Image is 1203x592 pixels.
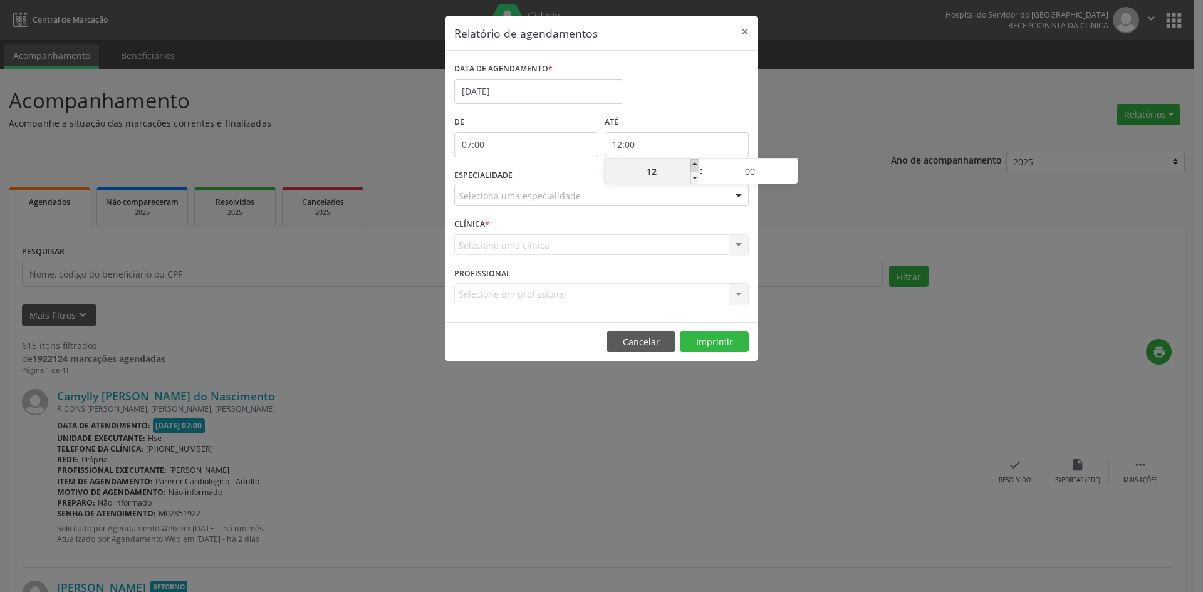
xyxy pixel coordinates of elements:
[607,331,675,353] button: Cancelar
[605,113,749,132] label: ATÉ
[732,16,758,47] button: Close
[454,79,623,104] input: Selecione uma data ou intervalo
[605,132,749,157] input: Selecione o horário final
[454,25,598,41] h5: Relatório de agendamentos
[454,60,553,79] label: DATA DE AGENDAMENTO
[703,159,798,184] input: Minute
[454,264,511,283] label: PROFISSIONAL
[454,215,489,234] label: CLÍNICA
[699,158,703,184] span: :
[680,331,749,353] button: Imprimir
[454,132,598,157] input: Selecione o horário inicial
[454,113,598,132] label: De
[459,189,581,202] span: Seleciona uma especialidade
[454,166,513,185] label: ESPECIALIDADE
[605,159,699,184] input: Hour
